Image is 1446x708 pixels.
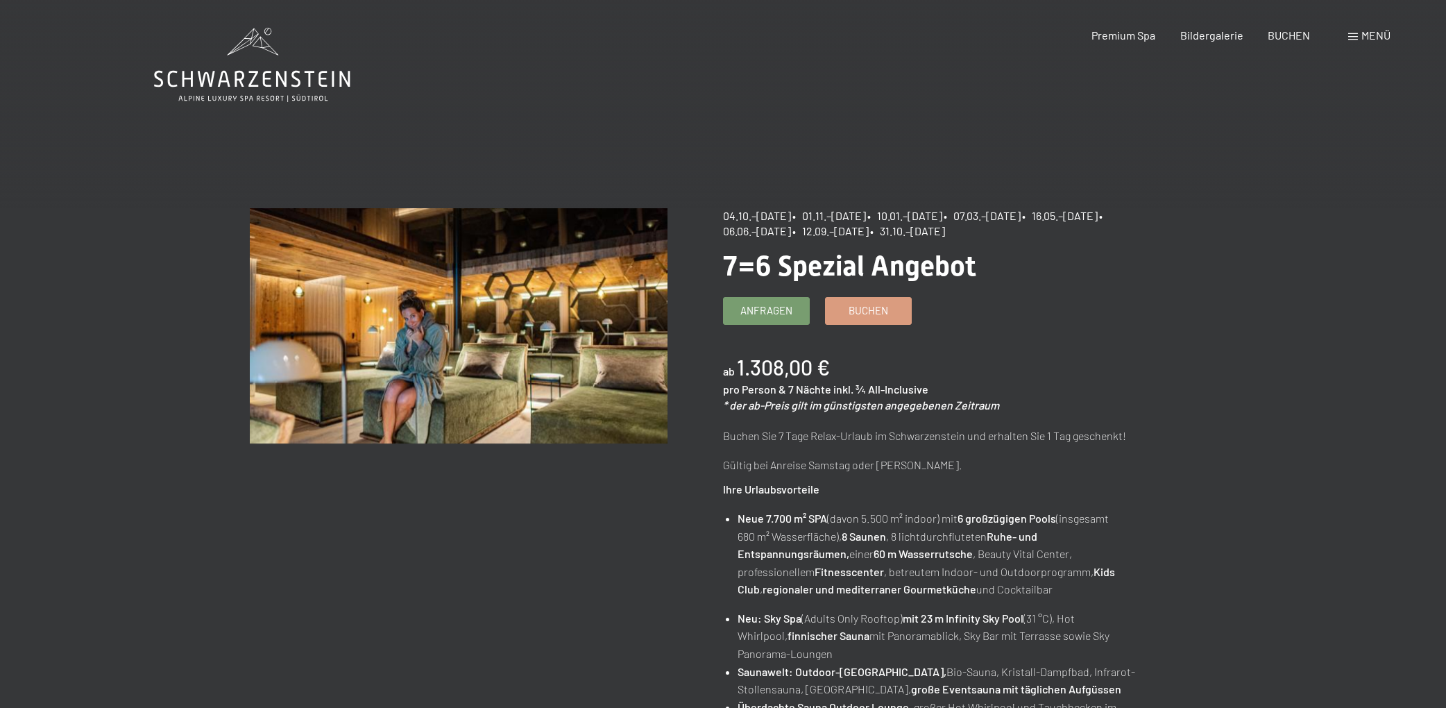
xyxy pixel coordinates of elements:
span: Anfragen [740,303,792,318]
a: Buchen [826,298,911,324]
span: • 07.03.–[DATE] [944,209,1021,222]
span: 04.10.–[DATE] [723,209,791,222]
p: Buchen Sie 7 Tage Relax-Urlaub im Schwarzenstein und erhalten Sie 1 Tag geschenkt! [723,427,1141,445]
span: 7 Nächte [788,382,831,396]
strong: 60 m Wasserrutsche [874,547,973,560]
li: (Adults Only Rooftop) (31 °C), Hot Whirlpool, mit Panoramablick, Sky Bar mit Terrasse sowie Sky P... [738,609,1141,663]
strong: Saunawelt: Outdoor-[GEOGRAPHIC_DATA], [738,665,946,678]
span: 7=6 Spezial Angebot [723,250,976,283]
img: 7=6 Spezial Angebot [250,208,668,444]
em: * der ab-Preis gilt im günstigsten angegebenen Zeitraum [723,398,999,412]
span: inkl. ¾ All-Inclusive [833,382,928,396]
p: Gültig bei Anreise Samstag oder [PERSON_NAME]. [723,456,1141,474]
strong: Ihre Urlaubsvorteile [723,482,819,496]
span: • 01.11.–[DATE] [792,209,866,222]
strong: 8 Saunen [842,530,886,543]
strong: 6 großzügigen Pools [958,512,1056,525]
span: Menü [1361,28,1390,42]
a: Premium Spa [1091,28,1155,42]
span: • 31.10.–[DATE] [870,224,945,237]
li: (davon 5.500 m² indoor) mit (insgesamt 680 m² Wasserfläche), , 8 lichtdurchfluteten einer , Beaut... [738,509,1141,598]
strong: Neue 7.700 m² SPA [738,512,827,525]
span: ab [723,364,735,378]
strong: regionaler und mediterraner Gourmetküche [763,582,976,596]
strong: Fitnesscenter [815,565,884,578]
a: Anfragen [724,298,809,324]
li: Bio-Sauna, Kristall-Dampfbad, Infrarot-Stollensauna, [GEOGRAPHIC_DATA], [738,663,1141,698]
b: 1.308,00 € [737,355,830,380]
strong: Neu: Sky Spa [738,612,801,625]
a: Bildergalerie [1180,28,1243,42]
a: BUCHEN [1268,28,1310,42]
span: • 16.05.–[DATE] [1022,209,1098,222]
strong: finnischer Sauna [788,629,869,642]
span: • 10.01.–[DATE] [867,209,942,222]
span: • 12.09.–[DATE] [792,224,869,237]
span: Buchen [849,303,888,318]
strong: mit 23 m Infinity Sky Pool [903,612,1023,625]
strong: große Eventsauna mit täglichen Aufgüssen [911,682,1121,696]
span: pro Person & [723,382,786,396]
